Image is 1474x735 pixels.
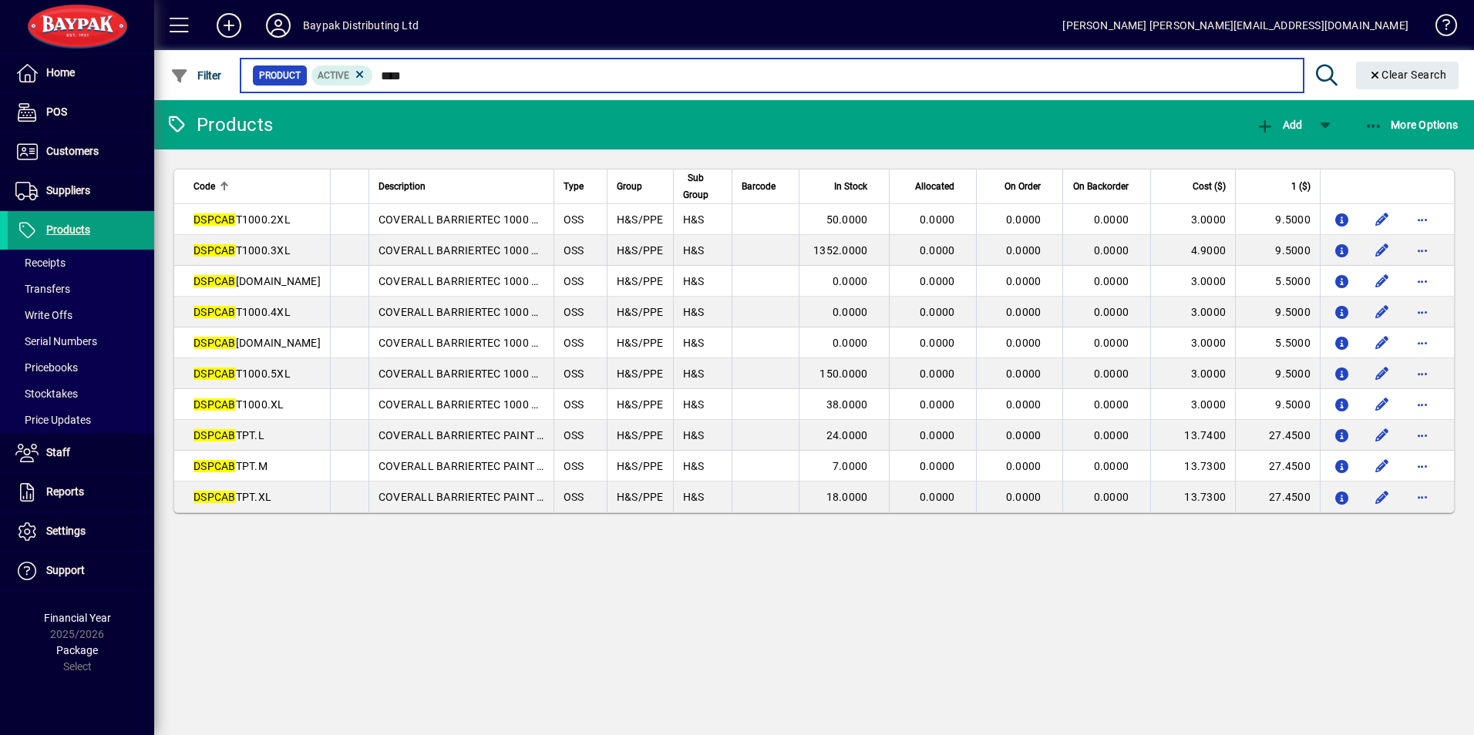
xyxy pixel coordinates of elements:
span: OSS [564,213,584,226]
button: Edit [1370,392,1395,417]
span: H&S/PPE [617,491,664,503]
span: Home [46,66,75,79]
span: [DOMAIN_NAME] [194,275,321,287]
span: POS [46,106,67,118]
td: 9.5000 [1235,389,1320,420]
span: H&S [683,306,705,318]
a: Receipts [8,250,154,276]
a: Settings [8,512,154,551]
button: Edit [1370,485,1395,509]
a: Staff [8,434,154,472]
span: 7.0000 [833,460,868,472]
span: Clear Search [1368,69,1447,81]
div: Baypak Distributing Ltd [303,13,419,38]
em: DSPCAB [194,491,236,503]
a: Home [8,54,154,92]
button: Edit [1370,361,1395,386]
div: Allocated [899,178,968,195]
span: COVERALL BARRIERTEC 1000 SMS ORANGE 4XL (50) [379,337,646,349]
span: 0.0000 [1006,244,1042,257]
span: OSS [564,367,584,380]
button: More options [1410,361,1435,386]
span: In Stock [834,178,867,195]
span: Write Offs [15,309,72,321]
span: 0.0000 [1006,398,1042,411]
button: More options [1410,207,1435,232]
mat-chip: Activation Status: Active [311,65,373,86]
button: More options [1410,454,1435,478]
td: 5.5000 [1235,266,1320,297]
td: 27.4500 [1235,420,1320,451]
button: Filter [167,62,226,89]
span: 0.0000 [1006,460,1042,472]
button: More Options [1361,111,1462,139]
span: 38.0000 [826,398,868,411]
td: 3.0000 [1150,204,1235,235]
span: On Backorder [1073,178,1129,195]
span: OSS [564,429,584,441]
span: 0.0000 [1094,244,1129,257]
button: Edit [1370,207,1395,232]
span: H&S/PPE [617,306,664,318]
div: Group [617,178,664,195]
span: 0.0000 [920,429,955,441]
button: More options [1410,300,1435,324]
span: Support [46,564,85,576]
a: Support [8,552,154,590]
td: 9.5000 [1235,297,1320,327]
span: T1000.3XL [194,244,291,257]
div: Products [166,112,273,137]
span: 0.0000 [833,337,868,349]
span: TPT.XL [194,491,271,503]
span: 0.0000 [1094,491,1129,503]
a: Serial Numbers [8,328,154,354]
button: More options [1410,331,1435,355]
em: DSPCAB [194,367,236,380]
a: Write Offs [8,302,154,328]
button: More options [1410,392,1435,417]
button: Edit [1370,269,1395,294]
span: H&S/PPE [617,337,664,349]
span: 0.0000 [1006,306,1042,318]
span: Financial Year [44,612,111,624]
span: OSS [564,398,584,411]
span: Sub Group [683,169,708,203]
button: Edit [1370,423,1395,448]
a: Price Updates [8,407,154,433]
span: Transfers [15,283,70,295]
span: H&S [683,429,705,441]
em: DSPCAB [194,429,236,441]
button: More options [1410,269,1435,294]
span: OSS [564,491,584,503]
button: More options [1410,238,1435,263]
td: 9.5000 [1235,358,1320,389]
span: Price Updates [15,414,91,426]
a: Knowledge Base [1424,3,1455,53]
span: 0.0000 [920,460,955,472]
td: 5.5000 [1235,327,1320,358]
span: Pricebooks [15,361,78,374]
span: Receipts [15,257,66,269]
span: More Options [1365,119,1459,131]
div: Barcode [742,178,789,195]
span: H&S [683,244,705,257]
td: 9.5000 [1235,204,1320,235]
span: 150.0000 [819,367,867,380]
span: Description [379,178,426,195]
span: Allocated [915,178,954,195]
span: Code [194,178,215,195]
button: Edit [1370,331,1395,355]
span: OSS [564,306,584,318]
span: COVERALL BARRIERTEC 1000 SMS WHITE 3XL (50) [379,244,635,257]
span: T1000.4XL [194,306,291,318]
span: OSS [564,275,584,287]
span: 0.0000 [1094,460,1129,472]
span: 0.0000 [1006,429,1042,441]
span: H&S [683,460,705,472]
td: 3.0000 [1150,358,1235,389]
button: Profile [254,12,303,39]
span: 0.0000 [1094,398,1129,411]
em: DSPCAB [194,213,236,226]
a: Stocktakes [8,381,154,407]
td: 3.0000 [1150,389,1235,420]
